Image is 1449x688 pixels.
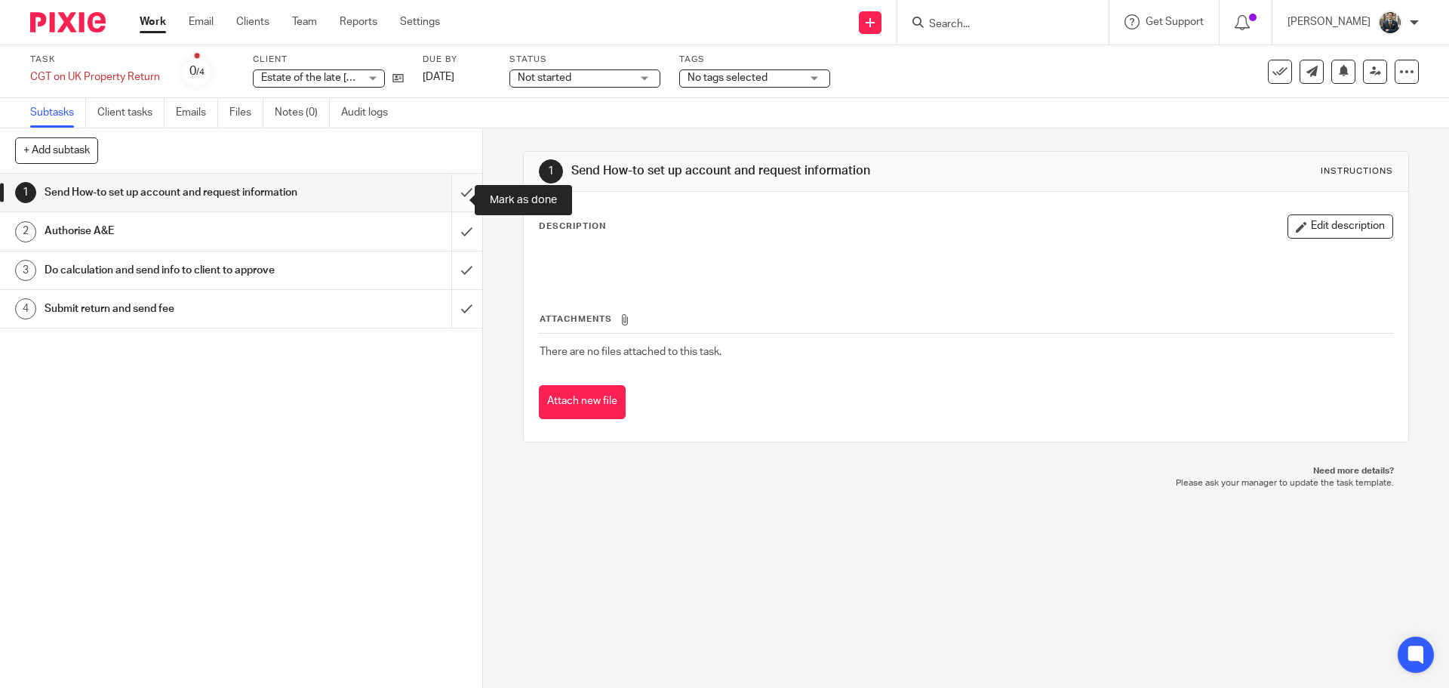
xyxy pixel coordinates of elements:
[509,54,660,66] label: Status
[189,63,205,80] div: 0
[292,14,317,29] a: Team
[45,259,306,282] h1: Do calculation and send info to client to approve
[679,54,830,66] label: Tags
[45,298,306,320] h1: Submit return and send fee
[15,182,36,203] div: 1
[15,137,98,163] button: + Add subtask
[236,14,269,29] a: Clients
[30,69,160,85] div: CGT on UK Property Return
[400,14,440,29] a: Settings
[518,73,571,83] span: Not started
[176,98,218,128] a: Emails
[30,98,86,128] a: Subtasks
[229,98,263,128] a: Files
[538,465,1393,477] p: Need more details?
[423,54,491,66] label: Due by
[253,54,404,66] label: Client
[15,260,36,281] div: 3
[1287,214,1393,239] button: Edit description
[275,98,330,128] a: Notes (0)
[30,12,106,32] img: Pixie
[539,221,606,233] p: Description
[688,73,768,83] span: No tags selected
[423,72,454,82] span: [DATE]
[341,98,399,128] a: Audit logs
[540,315,612,323] span: Attachments
[571,163,998,179] h1: Send How-to set up account and request information
[539,385,626,419] button: Attach new file
[1378,11,1402,35] img: Headshot.jpg
[45,220,306,242] h1: Authorise A&E
[538,477,1393,489] p: Please ask your manager to update the task template.
[196,68,205,76] small: /4
[189,14,214,29] a: Email
[1321,165,1393,177] div: Instructions
[539,159,563,184] div: 1
[30,54,160,66] label: Task
[140,14,166,29] a: Work
[1287,14,1371,29] p: [PERSON_NAME]
[261,73,426,83] span: Estate of the late [PERSON_NAME]
[1146,17,1204,27] span: Get Support
[45,181,306,204] h1: Send How-to set up account and request information
[97,98,165,128] a: Client tasks
[540,347,721,357] span: There are no files attached to this task.
[15,298,36,319] div: 4
[15,221,36,242] div: 2
[928,18,1063,32] input: Search
[340,14,377,29] a: Reports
